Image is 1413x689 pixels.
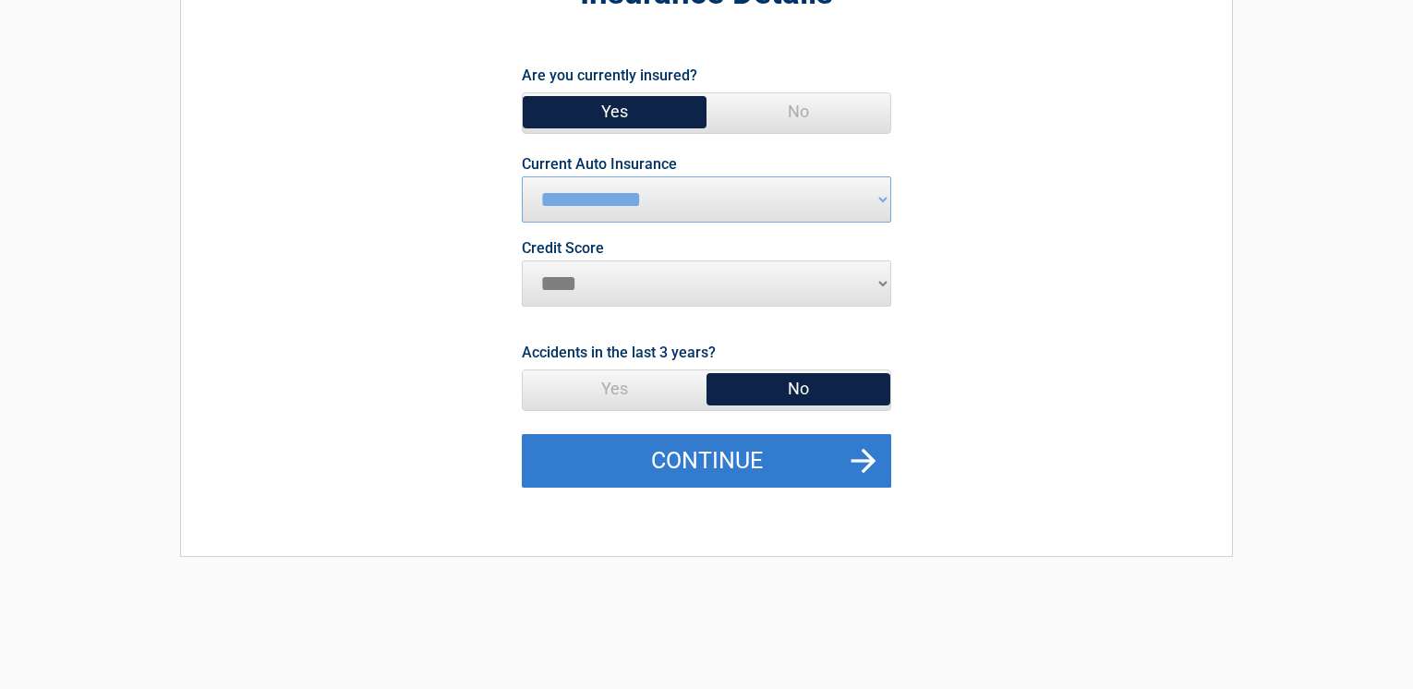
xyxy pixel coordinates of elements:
[706,93,890,130] span: No
[706,370,890,407] span: No
[522,340,716,365] label: Accidents in the last 3 years?
[522,241,604,256] label: Credit Score
[522,434,891,488] button: Continue
[523,93,706,130] span: Yes
[522,157,677,172] label: Current Auto Insurance
[522,63,697,88] label: Are you currently insured?
[523,370,706,407] span: Yes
